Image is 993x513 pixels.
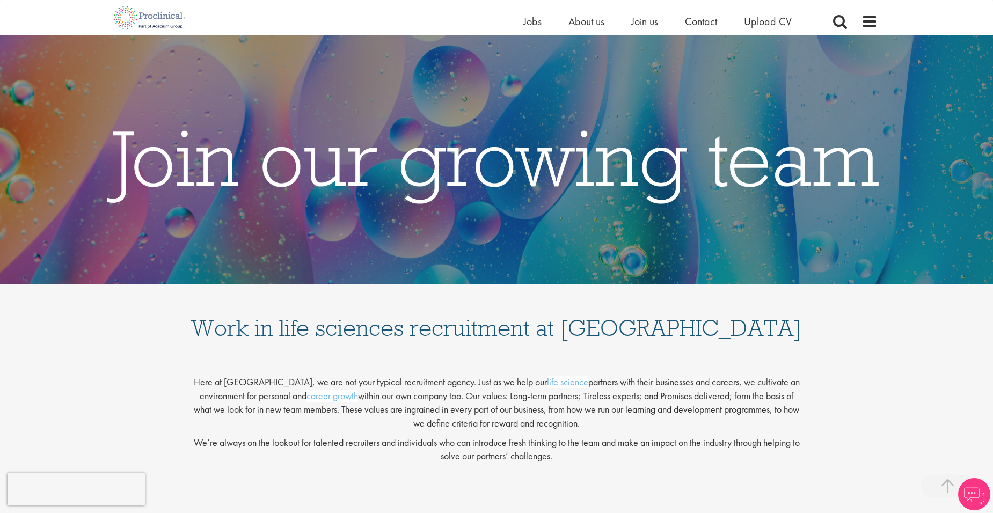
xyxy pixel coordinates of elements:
[547,376,588,388] a: life science
[8,473,145,505] iframe: reCAPTCHA
[744,14,792,28] a: Upload CV
[568,14,604,28] a: About us
[191,367,802,430] p: Here at [GEOGRAPHIC_DATA], we are not your typical recruitment agency. Just as we help our partne...
[631,14,658,28] a: Join us
[685,14,717,28] a: Contact
[306,390,358,402] a: career growth
[191,436,802,463] p: We’re always on the lookout for talented recruiters and individuals who can introduce fresh think...
[958,478,990,510] img: Chatbot
[191,295,802,340] h1: Work in life sciences recruitment at [GEOGRAPHIC_DATA]
[523,14,542,28] a: Jobs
